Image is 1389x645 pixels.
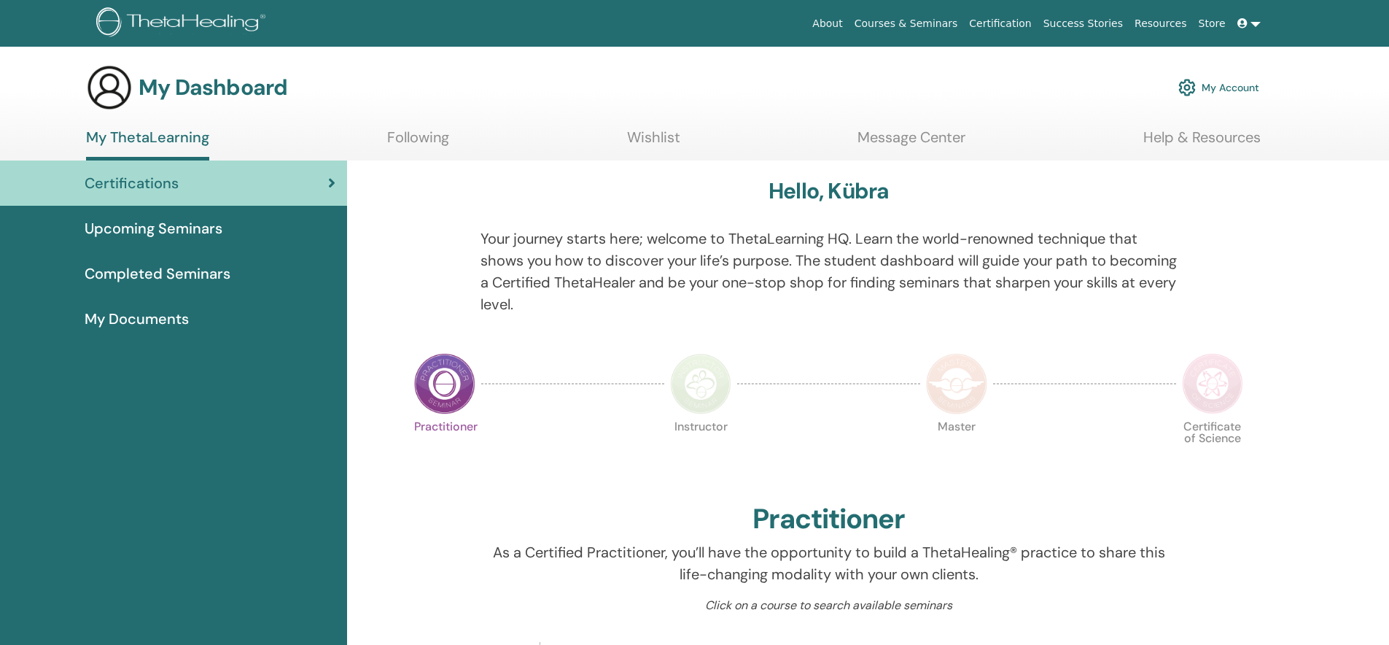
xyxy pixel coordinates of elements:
img: logo.png [96,7,271,40]
h2: Practitioner [752,503,905,536]
a: Courses & Seminars [849,10,964,37]
span: Certifications [85,172,179,194]
a: Help & Resources [1143,128,1261,157]
a: Message Center [857,128,965,157]
a: About [806,10,848,37]
p: Practitioner [414,421,475,482]
p: Click on a course to search available seminars [480,597,1177,614]
img: Instructor [670,353,731,414]
p: Certificate of Science [1182,421,1243,482]
span: Upcoming Seminars [85,217,222,239]
h3: Hello, Kübra [769,178,889,204]
a: My ThetaLearning [86,128,209,161]
p: Master [926,421,987,482]
a: My Account [1178,72,1259,104]
h3: My Dashboard [139,74,287,101]
img: Practitioner [414,353,475,414]
a: Success Stories [1038,10,1129,37]
img: Certificate of Science [1182,353,1243,414]
span: Completed Seminars [85,263,230,285]
a: Wishlist [627,128,680,157]
a: Following [387,128,449,157]
a: Certification [963,10,1037,37]
img: cog.svg [1178,75,1196,100]
img: Master [926,353,987,414]
p: As a Certified Practitioner, you’ll have the opportunity to build a ThetaHealing® practice to sha... [480,541,1177,585]
p: Instructor [670,421,731,482]
a: Store [1193,10,1232,37]
img: generic-user-icon.jpg [86,64,133,111]
a: Resources [1129,10,1193,37]
p: Your journey starts here; welcome to ThetaLearning HQ. Learn the world-renowned technique that sh... [480,228,1177,315]
span: My Documents [85,308,189,330]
